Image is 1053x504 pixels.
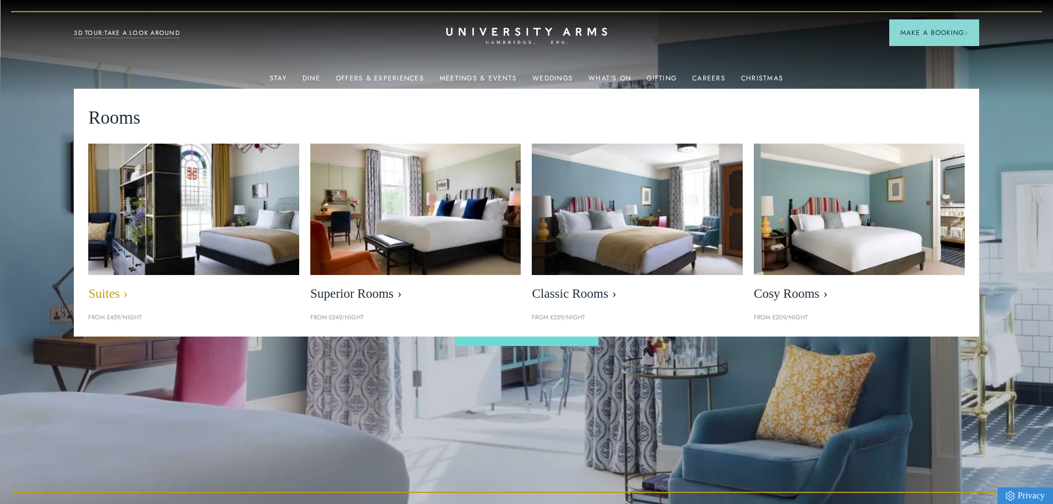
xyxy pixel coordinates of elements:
[88,144,299,307] a: image-21e87f5add22128270780cf7737b92e839d7d65d-400x250-jpg Suites
[336,74,424,89] a: Offers & Experiences
[73,134,315,285] img: image-21e87f5add22128270780cf7737b92e839d7d65d-400x250-jpg
[310,286,521,302] span: Superior Rooms
[532,313,743,323] p: From £229/night
[532,144,743,307] a: image-7eccef6fe4fe90343db89eb79f703814c40db8b4-400x250-jpg Classic Rooms
[446,28,607,45] a: Home
[997,487,1053,504] a: Privacy
[900,28,968,38] span: Make a Booking
[889,19,979,46] button: Make a BookingArrow icon
[647,74,677,89] a: Gifting
[754,144,965,307] a: image-0c4e569bfe2498b75de12d7d88bf10a1f5f839d4-400x250-jpg Cosy Rooms
[440,74,517,89] a: Meetings & Events
[754,286,965,302] span: Cosy Rooms
[754,313,965,323] p: From £209/night
[310,313,521,323] p: From £249/night
[588,74,631,89] a: What's On
[88,313,299,323] p: From £459/night
[88,103,140,133] span: Rooms
[74,28,180,38] a: 3D TOUR:TAKE A LOOK AROUND
[532,74,573,89] a: Weddings
[741,74,783,89] a: Christmas
[964,31,968,35] img: Arrow icon
[532,286,743,302] span: Classic Rooms
[303,74,320,89] a: Dine
[310,144,521,275] img: image-5bdf0f703dacc765be5ca7f9d527278f30b65e65-400x250-jpg
[754,144,965,275] img: image-0c4e569bfe2498b75de12d7d88bf10a1f5f839d4-400x250-jpg
[532,144,743,275] img: image-7eccef6fe4fe90343db89eb79f703814c40db8b4-400x250-jpg
[1006,491,1015,501] img: Privacy
[270,74,287,89] a: Stay
[88,286,299,302] span: Suites
[692,74,725,89] a: Careers
[310,144,521,307] a: image-5bdf0f703dacc765be5ca7f9d527278f30b65e65-400x250-jpg Superior Rooms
